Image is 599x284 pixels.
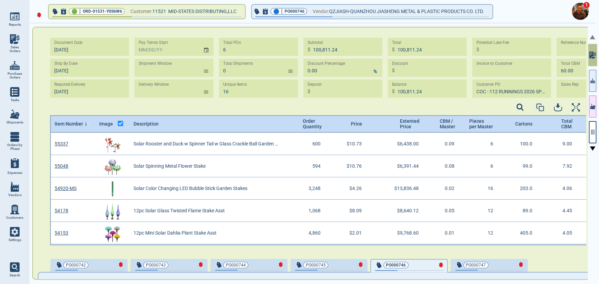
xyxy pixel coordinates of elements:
[351,121,362,127] span: Price
[5,45,24,53] span: Sales Orders
[66,262,86,269] span: PO000742
[542,222,581,244] div: 4.05
[308,46,310,53] p: $
[281,8,283,15] span: |
[5,72,24,80] span: Purchase Orders
[223,61,253,66] label: Total Shipments
[439,262,443,268] img: LateIcon
[10,12,20,21] img: menu_icon
[561,82,579,87] label: Sales Rep
[10,132,20,142] img: menu_icon
[542,200,581,222] div: 4.45
[5,143,24,151] span: Orders by Phase
[392,40,401,45] label: Total
[347,141,362,146] span: $10.73
[99,121,113,127] span: Image
[561,40,595,45] label: Reference Number
[427,133,465,155] div: 0.09
[372,155,427,177] div: $6,391.44
[392,82,407,87] label: Balance
[465,177,503,200] div: 16
[10,205,20,214] img: menu_icon
[372,244,427,267] div: $2,184.48
[10,61,20,70] img: menu_icon
[200,41,214,53] button: Choose date
[130,7,152,16] span: Customer:
[392,67,395,74] p: $
[223,40,241,45] label: Total POs
[285,8,304,15] span: PO000746
[37,12,41,18] img: diamond
[55,208,68,213] a: 54178
[476,82,500,87] label: Customer PO
[542,177,581,200] div: 4.06
[308,61,345,66] label: Discount Percentage
[50,80,125,98] input: MM/DD/YY
[54,82,86,87] label: Required Delivery
[465,133,503,155] div: 6
[9,238,21,242] span: Settings
[11,98,19,102] span: Tasks
[466,262,486,269] span: PO000747
[372,177,427,200] div: $13,836.48
[583,2,590,9] span: 1
[372,133,427,155] div: $6,438.00
[49,5,245,19] button: 🟢|ORD-01531-Y0S6W6Customer:11521 MID-STATES DISTRIBUTING,LLC
[572,3,589,20] img: Avatar
[306,262,326,269] span: PO000745
[223,82,247,87] label: Unique Items
[465,155,503,177] div: 6
[561,118,572,129] span: Total CBM
[372,222,427,244] div: $9,768.60
[400,118,417,129] span: Extented Price
[476,46,479,53] p: $
[252,5,493,19] button: 🔵|PO000746Vendor:QZJIASH-QUANZHOU JIASHENG METAL & PLASTIC PRODUCTS CO. LTD.
[542,244,581,267] div: 1.48
[520,230,532,236] span: 405.0
[134,186,247,191] span: Solar Color Changing LED Bubble Stick Garden Stakes
[134,230,217,236] span: 12pc Mini Solar Dahlia Plant Stake Asst
[119,262,123,267] img: LateIcon
[359,262,363,267] img: LateIcon
[392,88,395,95] p: $
[55,121,83,127] span: Item Number
[83,8,122,15] span: ORD-01531-Y0S6W6
[55,141,68,146] a: 55337
[427,155,465,177] div: 0.08
[309,208,321,213] span: 1,068
[10,273,20,277] span: Search
[427,177,465,200] div: 0.02
[50,133,589,245] div: grid
[469,118,493,129] span: Pieces per Master
[10,182,20,192] img: menu_icon
[139,82,169,87] label: Delivery Window
[313,7,329,16] span: Vendor:
[329,7,484,16] span: QZJIASH-QUANZHOU JIASHENG METAL & PLASTIC PRODUCTS CO. LTD.
[104,202,121,219] img: 54178Img
[349,186,362,191] span: $4.26
[476,40,509,45] label: Potential Late Fee
[10,227,20,237] img: menu_icon
[104,135,121,152] img: 55337Img
[104,180,121,197] img: 54920-MSImg
[523,208,532,213] span: 89.0
[308,82,322,87] label: Deposit
[349,208,362,213] span: $8.09
[309,186,321,191] span: 3,248
[168,9,237,14] span: MID-STATES DISTRIBUTING,LLC
[476,61,512,66] label: Invoice to Customer
[10,34,20,44] img: menu_icon
[55,230,68,236] a: 54153
[312,141,321,146] span: 600
[134,141,279,146] span: Solar Rooster and Duck w Spinner Tail w Glass Crackle Ball Garden Stakes Asst
[54,61,78,66] label: Ship By Date
[542,133,581,155] div: 9.00
[373,68,377,75] p: %
[312,163,321,169] span: 594
[309,230,321,236] span: 4,860
[50,38,125,56] input: MM/DD/YY
[50,59,125,77] input: MM/DD/YY
[542,155,581,177] div: 7.92
[427,200,465,222] div: 0.05
[392,46,395,53] p: $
